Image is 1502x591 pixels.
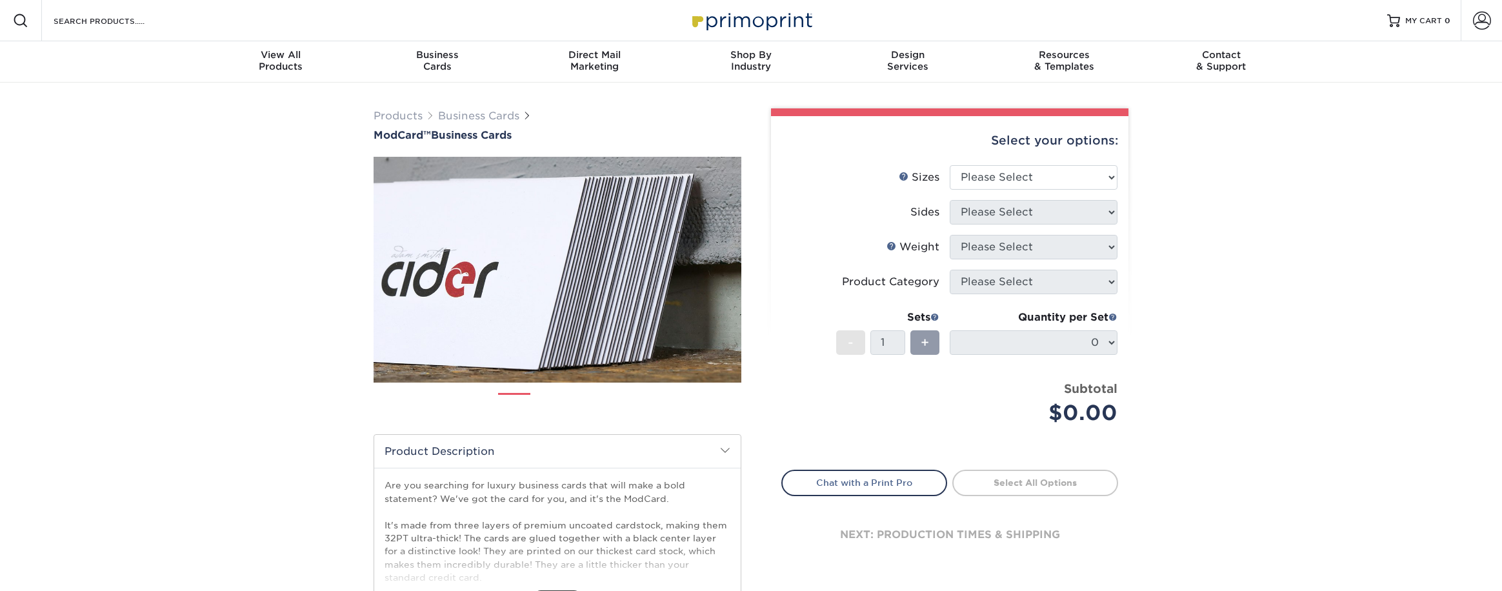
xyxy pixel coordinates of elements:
[516,49,673,72] div: Marketing
[438,110,519,122] a: Business Cards
[516,49,673,61] span: Direct Mail
[910,205,939,220] div: Sides
[203,49,359,61] span: View All
[886,239,939,255] div: Weight
[829,49,986,72] div: Services
[1143,41,1299,83] a: Contact& Support
[359,49,516,61] span: Business
[986,49,1143,61] span: Resources
[952,470,1118,496] a: Select All Options
[829,49,986,61] span: Design
[1405,15,1442,26] span: MY CART
[829,41,986,83] a: DesignServices
[585,388,617,420] img: Business Cards 03
[374,129,741,141] a: ModCard™Business Cards
[374,110,423,122] a: Products
[781,496,1118,574] div: next: production times & shipping
[498,388,530,421] img: Business Cards 01
[959,397,1117,428] div: $0.00
[374,435,741,468] h2: Product Description
[673,49,830,72] div: Industry
[836,310,939,325] div: Sets
[848,333,854,352] span: -
[374,129,431,141] span: ModCard™
[359,49,516,72] div: Cards
[203,41,359,83] a: View AllProducts
[359,41,516,83] a: BusinessCards
[1143,49,1299,61] span: Contact
[374,86,741,454] img: ModCard™ 01
[673,49,830,61] span: Shop By
[781,116,1118,165] div: Select your options:
[541,388,574,420] img: Business Cards 02
[986,49,1143,72] div: & Templates
[516,41,673,83] a: Direct MailMarketing
[986,41,1143,83] a: Resources& Templates
[1064,381,1117,396] strong: Subtotal
[921,333,929,352] span: +
[686,6,816,34] img: Primoprint
[950,310,1117,325] div: Quantity per Set
[899,170,939,185] div: Sizes
[1445,16,1450,25] span: 0
[842,274,939,290] div: Product Category
[781,470,947,496] a: Chat with a Print Pro
[203,49,359,72] div: Products
[52,13,178,28] input: SEARCH PRODUCTS.....
[1143,49,1299,72] div: & Support
[374,129,741,141] h1: Business Cards
[673,41,830,83] a: Shop ByIndustry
